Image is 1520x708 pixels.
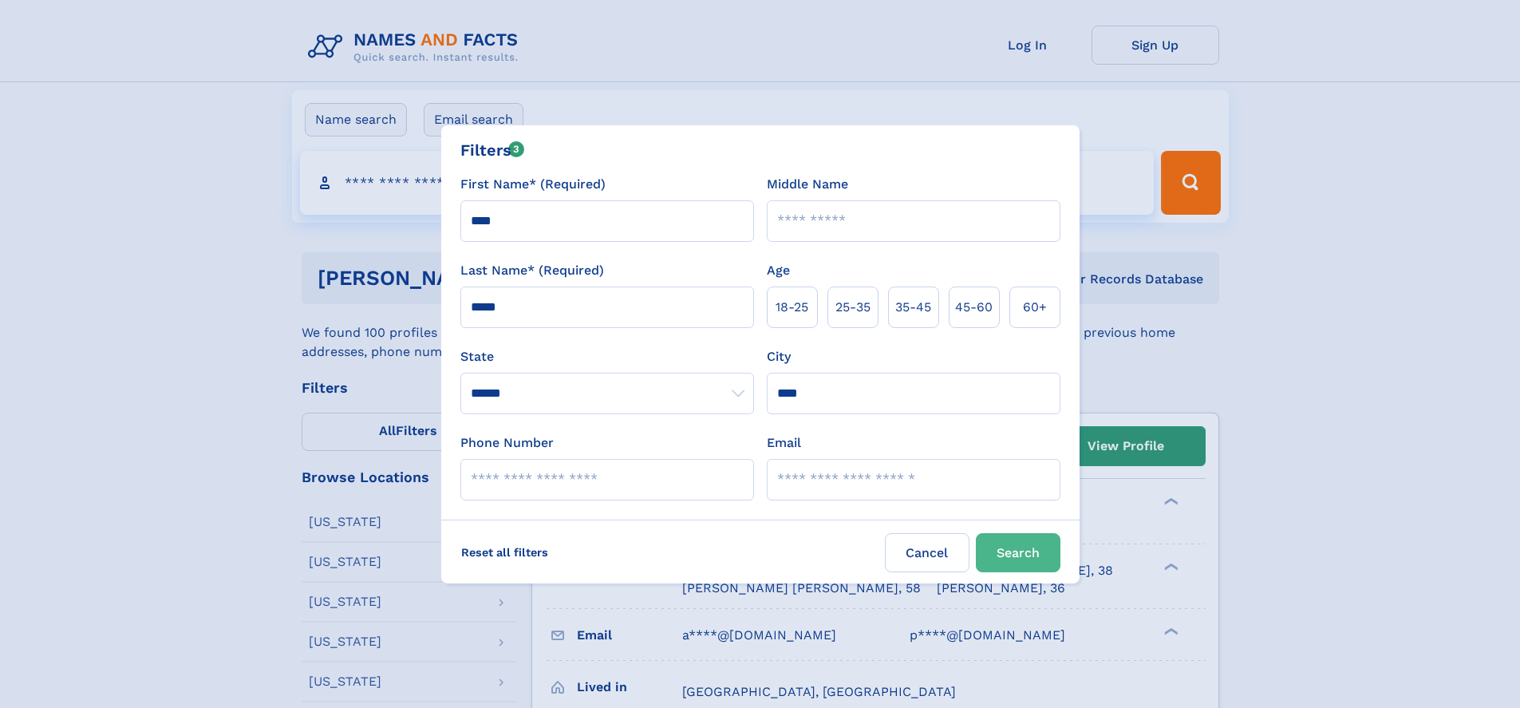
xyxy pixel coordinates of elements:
[767,261,790,280] label: Age
[460,175,606,194] label: First Name* (Required)
[460,433,554,453] label: Phone Number
[885,533,969,572] label: Cancel
[976,533,1060,572] button: Search
[460,138,525,162] div: Filters
[895,298,931,317] span: 35‑45
[767,175,848,194] label: Middle Name
[767,433,801,453] label: Email
[451,533,559,572] label: Reset all filters
[460,261,604,280] label: Last Name* (Required)
[767,347,791,366] label: City
[955,298,993,317] span: 45‑60
[835,298,871,317] span: 25‑35
[460,347,754,366] label: State
[776,298,808,317] span: 18‑25
[1023,298,1047,317] span: 60+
